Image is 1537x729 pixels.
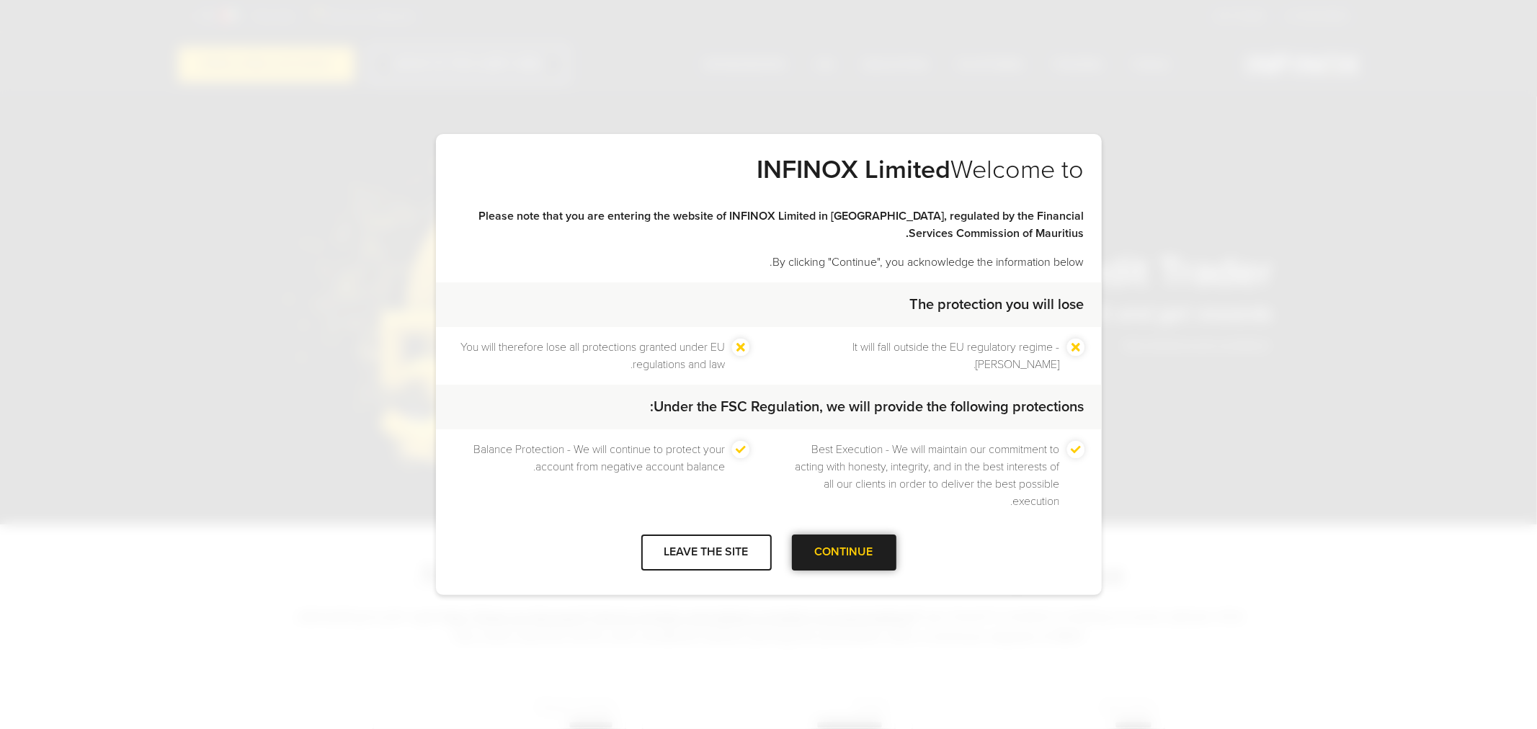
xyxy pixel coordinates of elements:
font: Balance Protection - We will continue to protect your account from negative account balance. [473,442,725,474]
font: Continue [815,545,873,559]
font: By clicking "Continue", you acknowledge the information below. [770,255,1084,269]
font: INFINOX Limited [757,154,951,185]
font: Best Execution - We will maintain our commitment to acting with honesty, integrity, and in the be... [796,442,1060,509]
font: Under the FSC Regulation, we will provide the following protections: [651,398,1084,416]
font: Welcome to [951,154,1084,185]
font: The protection you will lose [910,296,1084,313]
font: You will therefore lose all protections granted under EU regulations and law. [460,340,725,372]
font: Leave the site [664,545,749,559]
font: It will fall outside the EU regulatory regime - [PERSON_NAME]. [853,340,1060,372]
font: Please note that you are entering the website of INFINOX Limited in [GEOGRAPHIC_DATA], regulated ... [479,209,1084,241]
